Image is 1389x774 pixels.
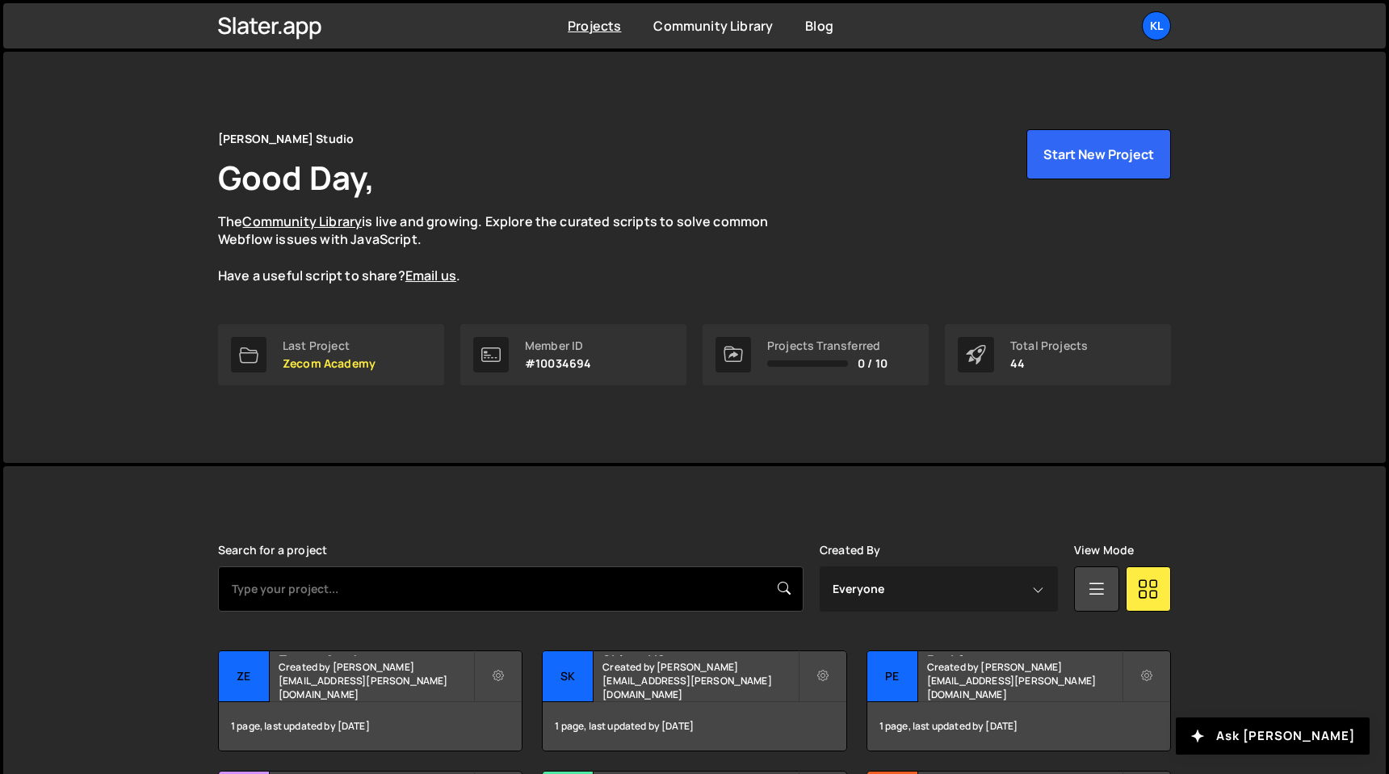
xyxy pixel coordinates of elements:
div: Ze [219,651,270,702]
a: Kl [1142,11,1171,40]
a: Email us [405,267,456,284]
span: 0 / 10 [858,357,888,370]
a: Blog [805,17,833,35]
div: Total Projects [1010,339,1088,352]
label: Created By [820,544,881,557]
small: Created by [PERSON_NAME][EMAIL_ADDRESS][PERSON_NAME][DOMAIN_NAME] [927,660,1122,701]
a: Projects [568,17,621,35]
h2: Zecom Academy [279,651,473,656]
label: View Mode [1074,544,1134,557]
p: The is live and growing. Explore the curated scripts to solve common Webflow issues with JavaScri... [218,212,799,285]
div: 1 page, last updated by [DATE] [543,702,846,751]
div: Projects Transferred [767,339,888,352]
div: 1 page, last updated by [DATE] [219,702,522,751]
a: Last Project Zecom Academy [218,324,444,385]
button: Start New Project [1026,129,1171,179]
input: Type your project... [218,566,804,612]
a: Ze Zecom Academy Created by [PERSON_NAME][EMAIL_ADDRESS][PERSON_NAME][DOMAIN_NAME] 1 page, last u... [218,650,522,751]
h2: Peakfast [927,651,1122,656]
div: Sk [543,651,594,702]
p: 44 [1010,357,1088,370]
h1: Good Day, [218,155,375,200]
a: Pe Peakfast Created by [PERSON_NAME][EMAIL_ADDRESS][PERSON_NAME][DOMAIN_NAME] 1 page, last update... [867,650,1171,751]
small: Created by [PERSON_NAME][EMAIL_ADDRESS][PERSON_NAME][DOMAIN_NAME] [602,660,797,701]
button: Ask [PERSON_NAME] [1176,717,1370,755]
p: Zecom Academy [283,357,376,370]
div: Last Project [283,339,376,352]
h2: Skiveo V2 [602,651,797,656]
div: Member ID [525,339,591,352]
div: Pe [867,651,918,702]
div: 1 page, last updated by [DATE] [867,702,1170,751]
label: Search for a project [218,544,327,557]
p: #10034694 [525,357,591,370]
a: Community Library [653,17,773,35]
div: [PERSON_NAME] Studio [218,129,354,149]
a: Community Library [242,212,362,230]
a: Sk Skiveo V2 Created by [PERSON_NAME][EMAIL_ADDRESS][PERSON_NAME][DOMAIN_NAME] 1 page, last updat... [542,650,846,751]
small: Created by [PERSON_NAME][EMAIL_ADDRESS][PERSON_NAME][DOMAIN_NAME] [279,660,473,701]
